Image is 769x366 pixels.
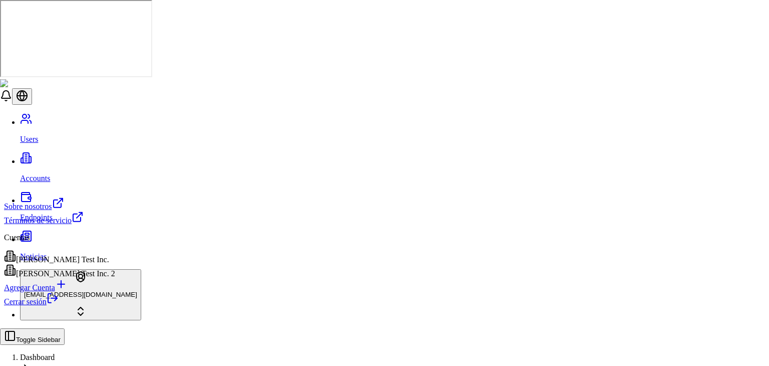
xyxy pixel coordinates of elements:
[4,278,115,292] a: Agregar Cuenta
[4,250,115,264] div: [PERSON_NAME] Test Inc.
[4,233,115,242] p: Cuentas
[4,264,115,278] div: [PERSON_NAME] Test Inc. 2
[4,211,115,225] a: Términos de servicio
[4,297,59,306] a: Cerrar sesión
[4,197,115,211] a: Sobre nosotros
